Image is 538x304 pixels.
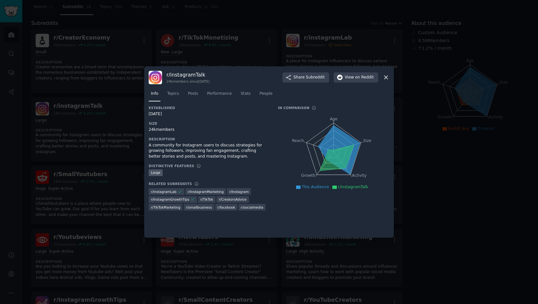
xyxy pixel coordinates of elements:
h3: r/ instagramTalk [166,71,209,78]
span: r/ facebook [217,205,235,210]
span: View [345,75,374,80]
span: Share [294,75,325,80]
span: People [259,91,273,97]
span: This Audience [302,185,329,189]
span: r/ Instagram [229,189,249,194]
tspan: Growth [301,173,315,178]
span: r/ socialmedia [241,205,263,210]
h3: Distinctive Features [149,164,194,168]
h3: Established [149,106,269,110]
h3: Related Subreddits [149,182,192,186]
span: Subreddit [306,75,325,80]
span: Stats [241,91,251,97]
tspan: Activity [352,173,367,178]
a: People [257,89,275,102]
div: Large [149,169,163,176]
a: Posts [186,89,200,102]
a: Topics [165,89,181,102]
tspan: Size [363,138,371,143]
span: r/ TikTokMarketing [151,205,180,210]
span: r/instagramTalk [338,185,368,189]
h3: In Comparison [278,106,309,110]
h3: Description [149,137,269,141]
div: [DATE] [149,111,269,117]
a: Info [149,89,160,102]
span: r/ InstagramMarketing [188,189,224,194]
span: r/ smallbusiness [186,205,212,210]
tspan: Reach [292,138,304,143]
span: r/ instagramLab [151,189,176,194]
span: Info [151,91,158,97]
a: Performance [205,89,234,102]
span: Posts [188,91,198,97]
span: r/ CreatorsAdvice [219,197,247,202]
div: 24k members [149,127,269,133]
span: r/ TikTok [200,197,213,202]
tspan: Age [330,117,337,121]
img: instagramTalk [149,71,162,84]
span: Performance [207,91,232,97]
div: A community for Instagram users to discuss strategies for growing followers, improving fan engage... [149,143,269,159]
button: Viewon Reddit [334,72,378,83]
span: Topics [167,91,179,97]
span: r/ InstagramGrowthTips [151,197,189,202]
button: ShareSubreddit [282,72,329,83]
div: 24k members since [DATE] [166,79,209,84]
span: on Reddit [355,75,374,80]
h3: Size [149,121,269,126]
a: Stats [238,89,253,102]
